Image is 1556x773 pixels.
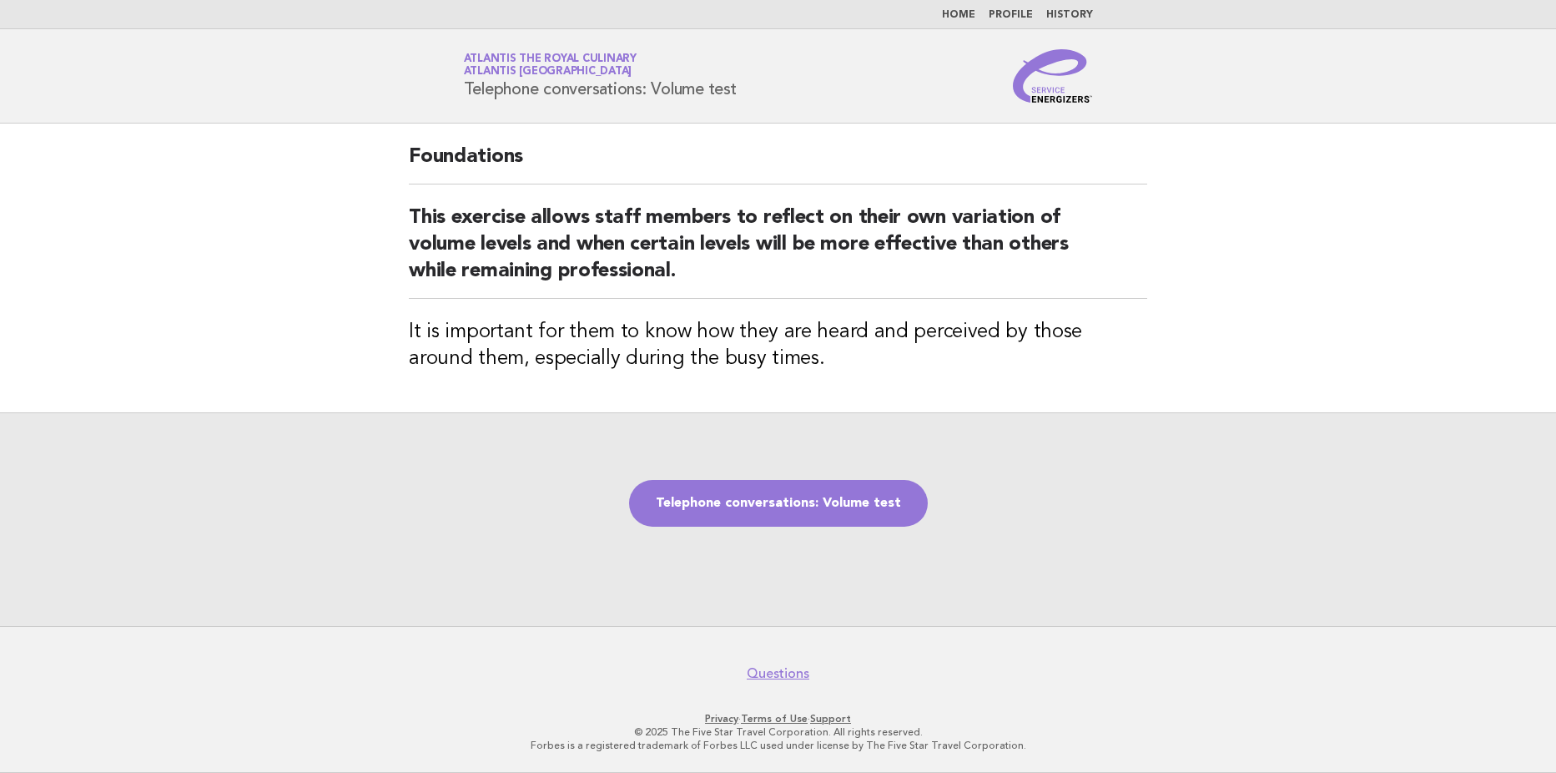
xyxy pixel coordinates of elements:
[409,319,1147,372] h3: It is important for them to know how they are heard and perceived by those around them, especiall...
[268,712,1289,725] p: · ·
[989,10,1033,20] a: Profile
[464,67,632,78] span: Atlantis [GEOGRAPHIC_DATA]
[1013,49,1093,103] img: Service Energizers
[741,713,808,725] a: Terms of Use
[268,739,1289,752] p: Forbes is a registered trademark of Forbes LLC used under license by The Five Star Travel Corpora...
[409,144,1147,184] h2: Foundations
[810,713,851,725] a: Support
[1046,10,1093,20] a: History
[942,10,975,20] a: Home
[464,53,637,77] a: Atlantis the Royal CulinaryAtlantis [GEOGRAPHIC_DATA]
[629,480,928,527] a: Telephone conversations: Volume test
[705,713,738,725] a: Privacy
[747,665,809,682] a: Questions
[409,205,1147,299] h2: This exercise allows staff members to reflect on their own variation of volume levels and when ce...
[268,725,1289,739] p: © 2025 The Five Star Travel Corporation. All rights reserved.
[464,54,737,98] h1: Telephone conversations: Volume test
